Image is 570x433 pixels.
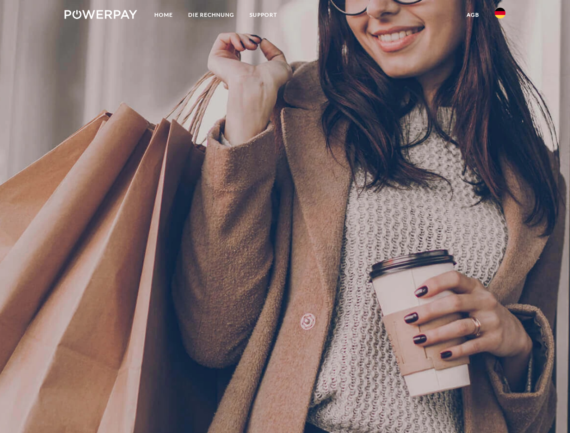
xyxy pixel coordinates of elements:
[242,7,285,23] a: SUPPORT
[181,7,242,23] a: DIE RECHNUNG
[495,8,505,18] img: de
[459,7,487,23] a: agb
[65,10,137,19] img: logo-powerpay-white.svg
[147,7,181,23] a: Home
